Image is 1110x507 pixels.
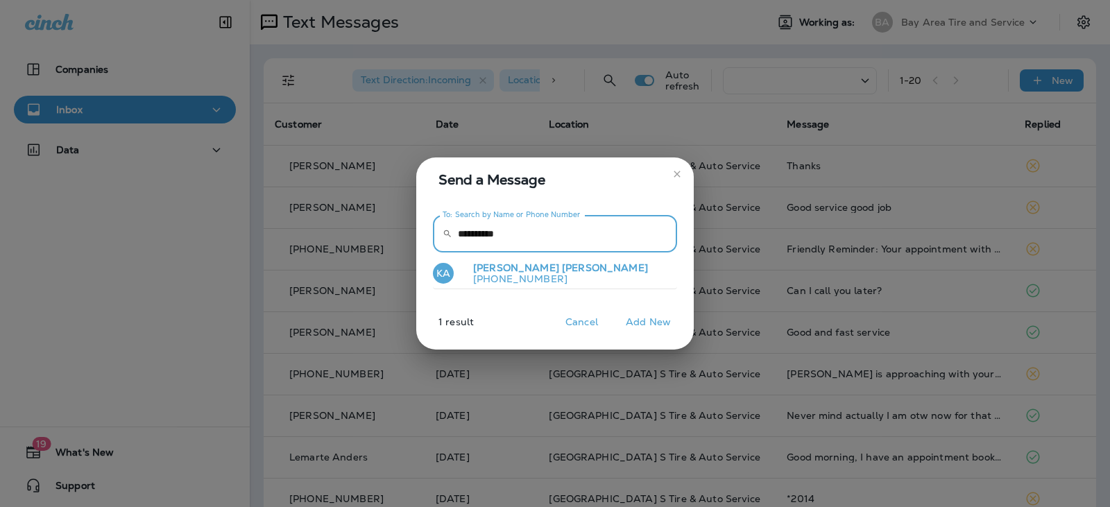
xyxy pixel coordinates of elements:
span: [PERSON_NAME] [473,261,559,274]
p: 1 result [411,316,474,338]
button: Add New [619,311,678,333]
span: Send a Message [438,169,677,191]
button: KA[PERSON_NAME] [PERSON_NAME][PHONE_NUMBER] [433,258,677,290]
div: KA [433,263,454,284]
button: close [666,163,688,185]
p: [PHONE_NUMBER] [462,273,648,284]
label: To: Search by Name or Phone Number [443,209,581,220]
span: [PERSON_NAME] [562,261,648,274]
button: Cancel [556,311,608,333]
